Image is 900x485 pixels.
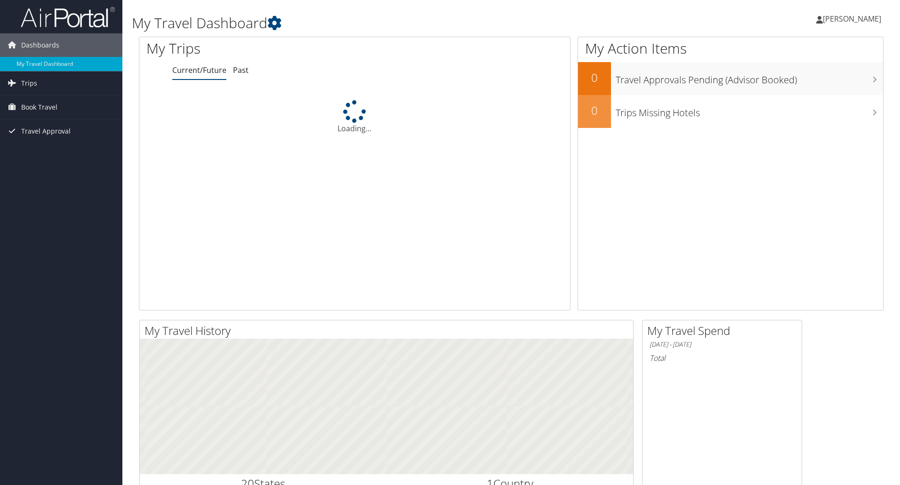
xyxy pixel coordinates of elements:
h2: My Travel History [145,323,633,339]
h2: 0 [578,103,611,119]
h2: My Travel Spend [647,323,802,339]
h3: Trips Missing Hotels [616,102,883,119]
span: Trips [21,72,37,95]
span: Travel Approval [21,119,71,143]
h2: 0 [578,70,611,86]
h6: Total [650,353,795,363]
a: 0Trips Missing Hotels [578,95,883,128]
a: [PERSON_NAME] [816,5,891,33]
h3: Travel Approvals Pending (Advisor Booked) [616,69,883,87]
h1: My Trips [146,39,384,58]
h6: [DATE] - [DATE] [650,340,795,349]
span: Book Travel [21,95,57,119]
span: Dashboards [21,33,59,57]
a: Past [233,65,249,75]
a: Current/Future [172,65,226,75]
span: [PERSON_NAME] [823,14,881,24]
h1: My Action Items [578,39,883,58]
div: Loading... [139,100,570,134]
a: 0Travel Approvals Pending (Advisor Booked) [578,62,883,95]
h1: My Travel Dashboard [132,13,638,33]
img: airportal-logo.png [21,6,115,28]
